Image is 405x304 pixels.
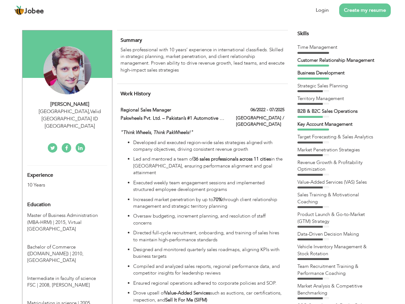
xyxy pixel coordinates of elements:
span: Virtual [GEOGRAPHIC_DATA] [27,219,82,232]
div: Data-Driven Decision Making [297,231,377,237]
div: Market Penetration Strategies [297,147,377,153]
div: Vehicle Inventory Management & Stock Rotation [297,244,377,257]
div: Key Account Management [297,121,377,128]
span: Experience [27,173,53,178]
div: Target Forecasting & Sales Analytics [297,134,377,140]
label: 06/2022 - 07/2025 [251,107,284,113]
img: jobee.io [14,5,24,16]
div: Time Management [297,44,377,51]
strong: Value-Added Services [165,290,210,296]
p: Led and mentored a team of in the [GEOGRAPHIC_DATA], ensuring performance alignment and goal atta... [133,156,284,176]
p: Drove upsell of such as auctions, car certifications, inspection, and [133,290,284,303]
div: 10 Years [27,181,92,189]
div: Bachelor of Commerce (B.COM), 2010 [22,234,112,264]
a: Create my resume [339,3,391,17]
p: Executed weekly team engagement sessions and implemented structured employee development programs [133,180,284,193]
span: Intermediate in faculty of science FSC, BISE Gujrawala, 2008 [27,275,96,288]
div: Territory Management [297,95,377,102]
p: Designed and monitored quarterly sales roadmaps, aligning KPIs with business targets [133,246,284,260]
div: Revenue Growth & Profitability Optimization [297,159,377,173]
div: Team Recruitment Training & Performance Coaching [297,263,377,277]
span: [PERSON_NAME] [52,282,90,288]
div: Master of Business Administration (MBA-HRM), 2015 [22,212,112,232]
label: [GEOGRAPHIC_DATA] / [GEOGRAPHIC_DATA] [236,115,284,128]
span: Master of Business Administration (MBA-HRM), Virtual University of Pakistan, 2015 [27,212,98,225]
strong: Sell It For Me (SIFM) [165,297,207,303]
strong: 70% [213,196,222,203]
p: Increased market penetration by up to through client relationship management and strategic territ... [133,196,284,210]
a: Jobee [14,5,44,16]
span: Bachelor of Commerce (B.COM), University of Punjab, 2010 [27,244,84,257]
span: , [89,108,90,115]
span: Skills [297,30,309,37]
p: Oversaw budgeting, increment planning, and resolution of staff concerns [133,213,284,226]
span: Jobee [24,8,44,15]
div: B2B & B2C Sales Operations [297,108,377,115]
p: Developed and executed region-wide sales strategies aligned with company objectives, driving cons... [133,139,284,153]
a: Login [316,7,329,14]
span: Work History [121,90,151,97]
strong: 36 sales professionals across 11 cities [193,156,271,162]
div: Product Launch & Go-to-Market (GTM) Strategy [297,211,377,225]
img: Irfan Shehzad [43,46,91,94]
label: Pakwheels Pvt. Ltd. – Pakistan’s #1 Automotive Platform | [121,115,227,122]
label: Regional Sales Manager [121,107,227,113]
span: [GEOGRAPHIC_DATA] [27,257,76,263]
p: Ensured regional operations adhered to corporate policies and SOP. [133,280,284,287]
div: Business Development [297,70,377,76]
span: Summary [121,37,142,44]
em: "Think Wheels, Think PakWheels!" [121,129,193,136]
div: Value-Added Services (VAS) Sales [297,179,377,186]
span: Education [27,202,51,208]
div: [GEOGRAPHIC_DATA] Valid [GEOGRAPHIC_DATA] ID [GEOGRAPHIC_DATA] [27,108,112,130]
div: Customer Relationship Management [297,57,377,64]
p: Directed full-cycle recruitment, onboarding, and training of sales hires to maintain high-perform... [133,230,284,243]
div: Strategic Sales Planning [297,83,377,89]
p: Compiled and analyzed sales reports, regional performance data, and competitor insights for leade... [133,263,284,277]
p: Sales professional with 10 years’ experience in international classifieds. Skilled in strategic p... [121,47,284,74]
div: Intermediate in faculty of science FSC, 2008 [22,266,112,289]
div: Market Analysis & Competitive Benchmarking [297,283,377,296]
div: Sales Training & Motivational Coaching [297,192,377,205]
div: [PERSON_NAME] [27,101,112,108]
